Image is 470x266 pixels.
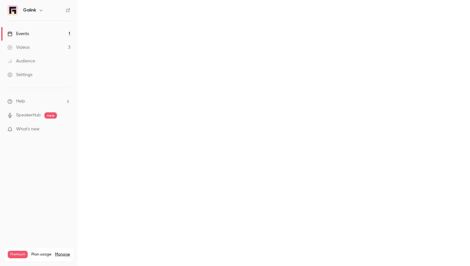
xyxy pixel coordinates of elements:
[16,126,39,133] span: What's new
[16,112,41,119] a: SpeakerHub
[7,44,30,51] div: Videos
[8,5,18,15] img: Galink
[8,251,28,258] span: Premium
[16,98,25,105] span: Help
[23,7,36,13] h6: Galink
[55,252,70,257] a: Manage
[7,31,29,37] div: Events
[7,72,32,78] div: Settings
[31,252,51,257] span: Plan usage
[7,58,35,64] div: Audience
[63,127,70,132] iframe: Noticeable Trigger
[7,98,70,105] li: help-dropdown-opener
[44,112,57,119] span: new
